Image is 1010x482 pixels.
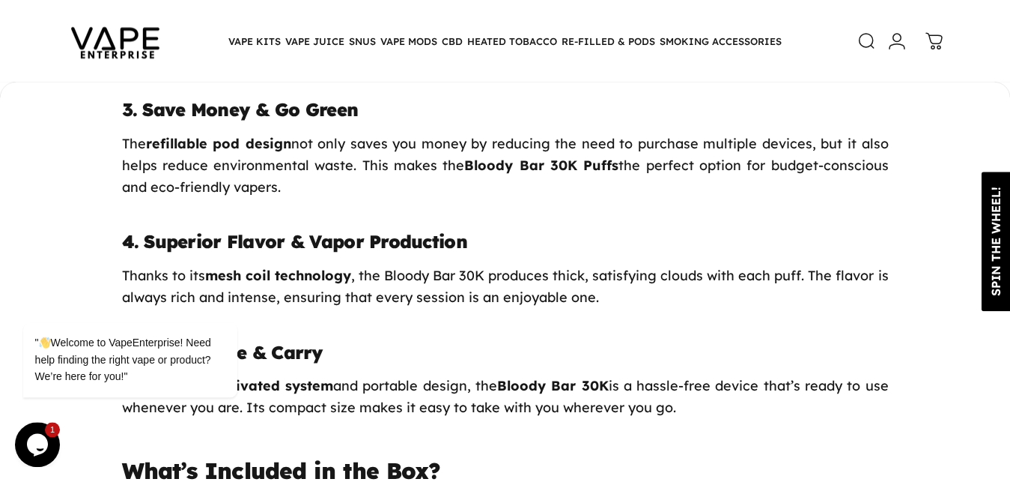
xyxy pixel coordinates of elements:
strong: 3. Save Money & Go Green [122,98,359,121]
summary: VAPE MODS [378,25,439,57]
summary: HEATED TOBACCO [465,25,559,57]
strong: 5. Easy to Use & Carry [122,341,323,364]
strong: Bloody Bar 30K Puffs [464,157,618,174]
strong: Bloody Bar 30K [497,377,609,394]
div: SPIN THE WHEEL! [982,187,1010,296]
span: and portable design, the [333,377,497,394]
nav: Primary [226,25,784,57]
a: 0 items [918,25,951,58]
summary: SMOKING ACCESSORIES [657,25,784,57]
iframe: chat widget [15,187,285,415]
strong: refillable pod design [146,135,291,152]
span: is a hassle-free device that’s ready to use whenever you are. Its compact size makes it easy to t... [122,377,889,416]
iframe: chat widget [15,422,63,467]
summary: VAPE KITS [226,25,283,57]
img: Vape Enterprise [48,6,183,76]
span: not only saves you money by reducing the need to purchase multiple devices, but it also helps red... [122,135,889,174]
summary: VAPE JUICE [283,25,347,57]
summary: CBD [439,25,465,57]
span: The [122,135,146,152]
summary: RE-FILLED & PODS [559,25,657,57]
span: , the Bloody Bar 30K produces thick, satisfying clouds with each puff. The flavor is always rich ... [122,267,889,306]
summary: SNUS [347,25,378,57]
strong: 4. Superior Flavor & Vapor Production [122,230,467,253]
